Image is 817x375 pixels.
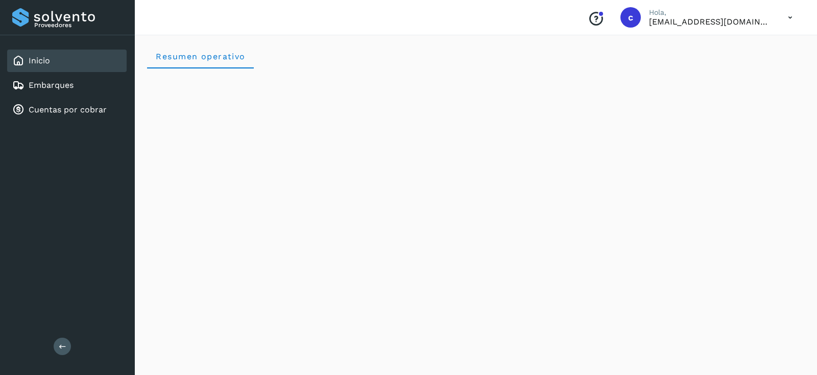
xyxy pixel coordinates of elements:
div: Inicio [7,50,127,72]
div: Embarques [7,74,127,97]
p: cuentasespeciales8_met@castores.com.mx [649,17,772,27]
p: Proveedores [34,21,123,29]
div: Cuentas por cobrar [7,99,127,121]
span: Resumen operativo [155,52,246,61]
a: Inicio [29,56,50,65]
p: Hola, [649,8,772,17]
a: Embarques [29,80,74,90]
a: Cuentas por cobrar [29,105,107,114]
